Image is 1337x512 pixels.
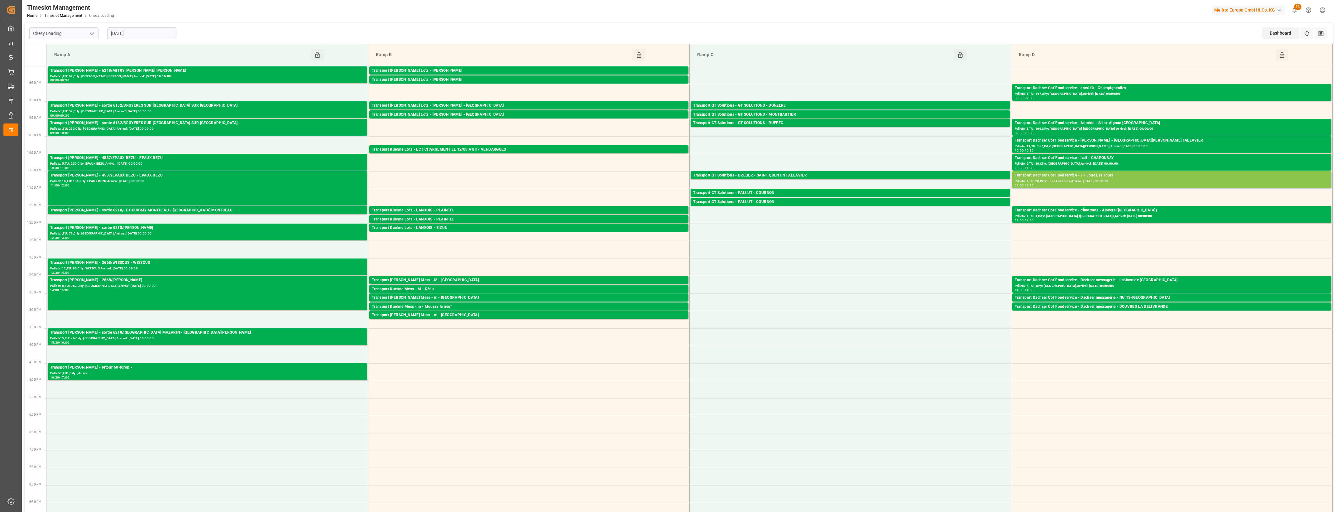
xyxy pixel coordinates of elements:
div: Transport GT Solutions - GT SOLUTIONS - MONTBARTIER [693,112,1007,118]
div: Ramp B [373,49,633,61]
div: 11:00 [50,184,59,187]
div: 15:30 [50,341,59,344]
div: Pallets: 6,TU: 147,City: [GEOGRAPHIC_DATA],Arrival: [DATE] 00:00:00 [1015,91,1329,97]
div: - [59,132,60,134]
div: - [59,184,60,187]
div: Transport Kuehne Lots - LANDOIS - SIZUN [372,225,686,231]
div: Timeslot Management [27,3,114,12]
span: 10:00 AM [27,133,41,137]
div: Transport [PERSON_NAME] - sortie 6132/BRUYERES SUR [GEOGRAPHIC_DATA] SUR [GEOGRAPHIC_DATA] [50,103,365,109]
div: Transport [PERSON_NAME] Lots - [PERSON_NAME] - [GEOGRAPHIC_DATA] [372,103,686,109]
div: Transport Dachser Cof Foodservice - Antoine - Saint-Aignan [GEOGRAPHIC_DATA] [1015,120,1329,126]
div: - [1023,132,1024,134]
div: Transport GT Solutions - GT SOLUTIONS - RUFFEC [693,120,1007,126]
div: Transport [PERSON_NAME] - 4537/EPAUX BEZU - EPAUX BEZU [50,172,365,179]
span: 6:00 PM [29,413,41,416]
div: Pallets: ,TU: 32,City: [GEOGRAPHIC_DATA],Arrival: [DATE] 00:00:00 [50,109,365,114]
div: Pallets: ,TU: ,City: ,Arrival: [50,371,365,376]
div: 09:30 [50,132,59,134]
div: 12:00 [60,184,69,187]
span: 5:30 PM [29,395,41,399]
div: 08:30 [60,79,69,82]
div: - [1023,219,1024,222]
div: Pallets: 5,TU: 30,City: [GEOGRAPHIC_DATA],Arrival: [DATE] 00:00:00 [1015,161,1329,167]
div: 08:30 [1015,97,1024,99]
span: 1:30 PM [29,256,41,259]
input: DD-MM-YYYY [107,27,176,39]
div: 14:30 [1025,289,1034,292]
div: 16:30 [50,376,59,379]
div: Transport [PERSON_NAME] - 2668/[PERSON_NAME] [50,277,365,283]
div: Transport Kuehne Lots - LANDOIS - PLAINTEL [372,207,686,214]
div: Pallets: 1,TU: 1005,City: [GEOGRAPHIC_DATA],Arrival: [DATE] 00:00:00 [372,83,686,88]
div: Pallets: 6,TU: 112,City: [GEOGRAPHIC_DATA][PERSON_NAME],Arrival: [DATE] 00:00:00 [693,179,1007,184]
div: 11:00 [1015,184,1024,187]
div: Transport GT Solutions - GT SOLUTIONS - DONZERE [693,103,1007,109]
span: 5:00 PM [29,378,41,381]
div: Pallets: 18,TU: 134,City: EPAUX BEZU,Arrival: [DATE] 00:00:00 [50,179,365,184]
div: Dashboard [1262,27,1300,39]
div: Pallets: 1,TU: 10,City: [GEOGRAPHIC_DATA],Arrival: [DATE] 00:00:00 [372,301,686,306]
div: Transport Dachser Cof Foodservice - lcdf - CHAPONNAY [1015,155,1329,161]
button: open menu [87,29,96,38]
div: Pallets: 1,TU: 122,City: NUITS-[GEOGRAPHIC_DATA],Arrival: [DATE] 00:00:00 [1015,301,1329,306]
div: Transport [PERSON_NAME] - 4537/EPAUX BEZU - EPAUX BEZU [50,155,365,161]
div: Transport [PERSON_NAME] - sortie 6218/LE COUDRAY MONTCEAU - [GEOGRAPHIC_DATA] MONTCEAU [50,207,365,214]
div: 11:30 [1025,184,1034,187]
div: Pallets: 5,TU: 76,City: [GEOGRAPHIC_DATA],Arrival: [DATE] 00:00:00 [50,336,365,341]
span: 9:00 AM [29,99,41,102]
div: Transport [PERSON_NAME] Lots - [PERSON_NAME] - [GEOGRAPHIC_DATA] [372,112,686,118]
div: Transport [PERSON_NAME] - sortie 6218/[GEOGRAPHIC_DATA] MAZARIN - [GEOGRAPHIC_DATA][PERSON_NAME] [50,330,365,336]
div: Pallets: ,TU: 162,City: RUFFEC,Arrival: [DATE] 00:00:00 [693,126,1007,132]
span: 11:00 AM [27,168,41,172]
div: - [59,236,60,239]
div: Pallets: 3,TU: 259,City: PLAINTEL,Arrival: [DATE] 00:00:00 [372,223,686,228]
div: Ramp A [52,49,311,61]
div: - [1023,149,1024,152]
div: Transport [PERSON_NAME] Mess - M - [GEOGRAPHIC_DATA] [372,277,686,283]
div: 08:00 [50,79,59,82]
div: Pallets: 3,TU: 498,City: [GEOGRAPHIC_DATA],Arrival: [DATE] 00:00:00 [693,196,1007,201]
div: 10:30 [1025,149,1034,152]
span: 4:30 PM [29,360,41,364]
div: 10:00 [1025,132,1034,134]
div: - [1023,289,1024,292]
div: Pallets: 8,TU: 166,City: [GEOGRAPHIC_DATA] [GEOGRAPHIC_DATA],Arrival: [DATE] 00:00:00 [1015,126,1329,132]
div: 14:00 [50,289,59,292]
div: Transport Dachser Cof Foodservice - Dachser messagerie - NUITS-[GEOGRAPHIC_DATA] [1015,295,1329,301]
div: 10:00 [60,132,69,134]
span: 8:30 AM [29,81,41,85]
div: 17:00 [60,376,69,379]
div: Pallets: 4,TU: ,City: [GEOGRAPHIC_DATA],Arrival: [DATE] 00:00:00 [1015,283,1329,289]
div: Transport Dachser Cof Foodservice - ? - Joue Les Tours [1015,172,1329,179]
div: Pallets: 3,TU: 56,City: MONTBARTIER,Arrival: [DATE] 00:00:00 [693,118,1007,123]
span: 32 [1294,4,1301,10]
div: Pallets: ,TU: 12,City: [GEOGRAPHIC_DATA],Arrival: [DATE] 00:00:00 [372,283,686,289]
div: Transport Kuehne Mess - M - Réau [372,286,686,292]
span: 12:30 PM [27,221,41,224]
button: Melitta Europa GmbH & Co. KG [1212,4,1287,16]
div: 13:30 [50,271,59,274]
div: 16:00 [60,341,69,344]
div: Transport [PERSON_NAME] Lots - [PERSON_NAME] [372,77,686,83]
span: 3:30 PM [29,326,41,329]
div: Transport [PERSON_NAME] - 6218/MITRY [PERSON_NAME] [PERSON_NAME] [50,68,365,74]
span: 2:30 PM [29,291,41,294]
div: Pallets: 4,TU: 28,City: Joue Les Tours,Arrival: [DATE] 00:00:00 [1015,179,1329,184]
div: 12:30 [1025,219,1034,222]
div: Transport GT Solutions - PALLUT - COURNON [693,190,1007,196]
div: Transport Kuehne Lots - LCT CHARGEMENT LE 12/08 A 8H - VENDARGUES [372,147,686,153]
div: Transport Dachser Cof Foodservice - [PERSON_NAME] - [GEOGRAPHIC_DATA][PERSON_NAME] FALLAVIER [1015,138,1329,144]
span: 6:30 PM [29,430,41,434]
span: 8:00 PM [29,483,41,486]
div: Transport Kuehne Lots - LANDOIS - PLAINTEL [372,216,686,223]
a: Timeslot Management [44,13,82,18]
div: Transport [PERSON_NAME] Lots - [PERSON_NAME] [372,68,686,74]
div: Transport GT Solutions - PALLUT - COURNON [693,199,1007,205]
span: 11:30 AM [27,186,41,189]
div: - [59,289,60,292]
div: Transport Dachser Cof Foodservice - Dachser messagerie - DOUVRES LA DELIVRANDE [1015,304,1329,310]
div: Pallets: 12,TU: 96,City: WISSOUS,Arrival: [DATE] 00:00:00 [50,266,365,271]
div: Pallets: ,TU: 253,City: [GEOGRAPHIC_DATA],Arrival: [DATE] 00:00:00 [50,126,365,132]
div: - [59,79,60,82]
